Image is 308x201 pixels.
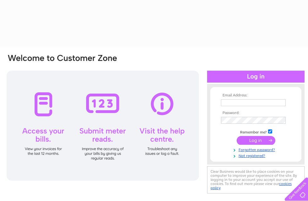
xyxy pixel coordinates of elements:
[221,152,292,158] a: Not registered?
[211,182,292,190] a: cookies policy
[219,111,292,115] th: Password:
[207,166,305,193] div: Clear Business would like to place cookies on your computer to improve your experience of the sit...
[237,136,275,145] input: Submit
[219,93,292,98] th: Email Address:
[221,146,292,152] a: Forgotten password?
[219,128,292,135] td: Remember me?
